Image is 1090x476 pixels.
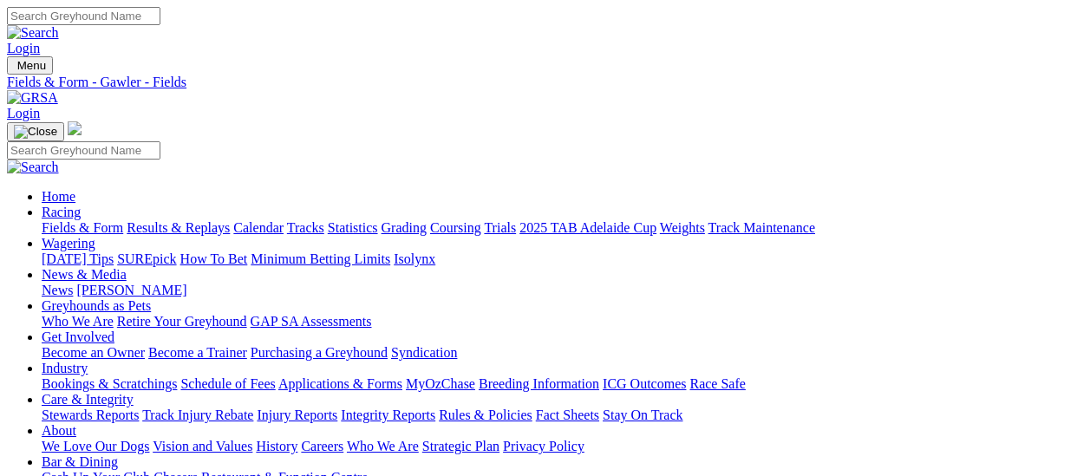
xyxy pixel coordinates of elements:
[287,220,324,235] a: Tracks
[536,408,599,422] a: Fact Sheets
[233,220,284,235] a: Calendar
[7,160,59,175] img: Search
[257,408,337,422] a: Injury Reports
[430,220,481,235] a: Coursing
[7,90,58,106] img: GRSA
[42,423,76,438] a: About
[251,314,372,329] a: GAP SA Assessments
[603,408,682,422] a: Stay On Track
[519,220,656,235] a: 2025 TAB Adelaide Cup
[117,314,247,329] a: Retire Your Greyhound
[42,298,151,313] a: Greyhounds as Pets
[7,75,1083,90] a: Fields & Form - Gawler - Fields
[127,220,230,235] a: Results & Replays
[479,376,599,391] a: Breeding Information
[708,220,815,235] a: Track Maintenance
[42,220,1083,236] div: Racing
[484,220,516,235] a: Trials
[7,25,59,41] img: Search
[42,314,1083,329] div: Greyhounds as Pets
[42,220,123,235] a: Fields & Form
[142,408,253,422] a: Track Injury Rebate
[42,408,139,422] a: Stewards Reports
[42,376,177,391] a: Bookings & Scratchings
[7,106,40,121] a: Login
[42,454,118,469] a: Bar & Dining
[17,59,46,72] span: Menu
[68,121,82,135] img: logo-grsa-white.png
[76,283,186,297] a: [PERSON_NAME]
[251,251,390,266] a: Minimum Betting Limits
[42,345,1083,361] div: Get Involved
[251,345,388,360] a: Purchasing a Greyhound
[382,220,427,235] a: Grading
[42,189,75,204] a: Home
[406,376,475,391] a: MyOzChase
[301,439,343,453] a: Careers
[42,376,1083,392] div: Industry
[42,439,1083,454] div: About
[660,220,705,235] a: Weights
[42,345,145,360] a: Become an Owner
[7,56,53,75] button: Toggle navigation
[153,439,252,453] a: Vision and Values
[117,251,176,266] a: SUREpick
[42,283,1083,298] div: News & Media
[689,376,745,391] a: Race Safe
[278,376,402,391] a: Applications & Forms
[180,376,275,391] a: Schedule of Fees
[42,329,114,344] a: Get Involved
[14,125,57,139] img: Close
[42,267,127,282] a: News & Media
[391,345,457,360] a: Syndication
[503,439,584,453] a: Privacy Policy
[42,236,95,251] a: Wagering
[347,439,419,453] a: Who We Are
[7,122,64,141] button: Toggle navigation
[42,251,114,266] a: [DATE] Tips
[439,408,532,422] a: Rules & Policies
[422,439,499,453] a: Strategic Plan
[42,361,88,375] a: Industry
[7,41,40,55] a: Login
[42,392,134,407] a: Care & Integrity
[42,314,114,329] a: Who We Are
[148,345,247,360] a: Become a Trainer
[394,251,435,266] a: Isolynx
[42,251,1083,267] div: Wagering
[256,439,297,453] a: History
[42,283,73,297] a: News
[42,205,81,219] a: Racing
[42,439,149,453] a: We Love Our Dogs
[180,251,248,266] a: How To Bet
[328,220,378,235] a: Statistics
[603,376,686,391] a: ICG Outcomes
[341,408,435,422] a: Integrity Reports
[42,408,1083,423] div: Care & Integrity
[7,7,160,25] input: Search
[7,141,160,160] input: Search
